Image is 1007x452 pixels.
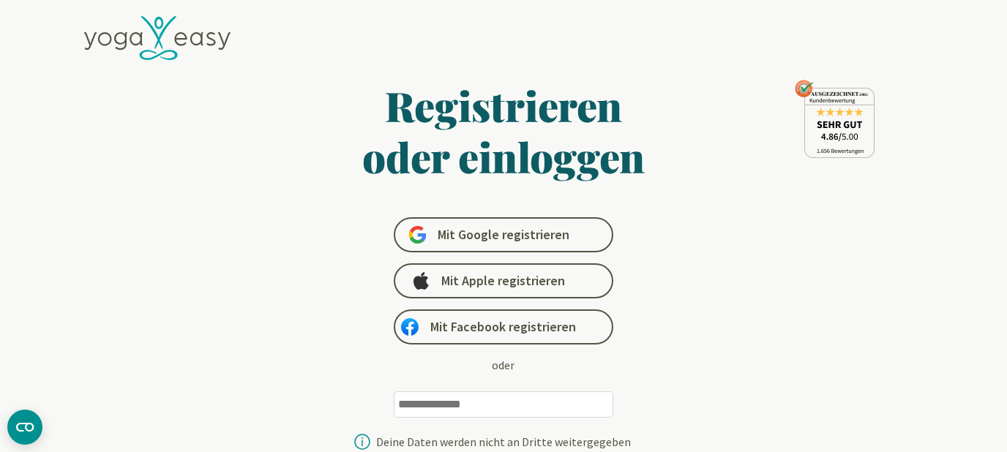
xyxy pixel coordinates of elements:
span: Mit Facebook registrieren [430,318,576,336]
a: Mit Facebook registrieren [394,309,613,344]
img: ausgezeichnet_seal.png [795,80,875,158]
span: Mit Apple registrieren [441,272,565,290]
a: Mit Apple registrieren [394,263,613,298]
div: Deine Daten werden nicht an Dritte weitergegeben [376,436,631,448]
button: CMP-Widget öffnen [7,410,42,445]
a: Mit Google registrieren [394,217,613,252]
h1: Registrieren oder einloggen [220,80,787,182]
span: Mit Google registrieren [438,226,569,244]
div: oder [492,356,514,374]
